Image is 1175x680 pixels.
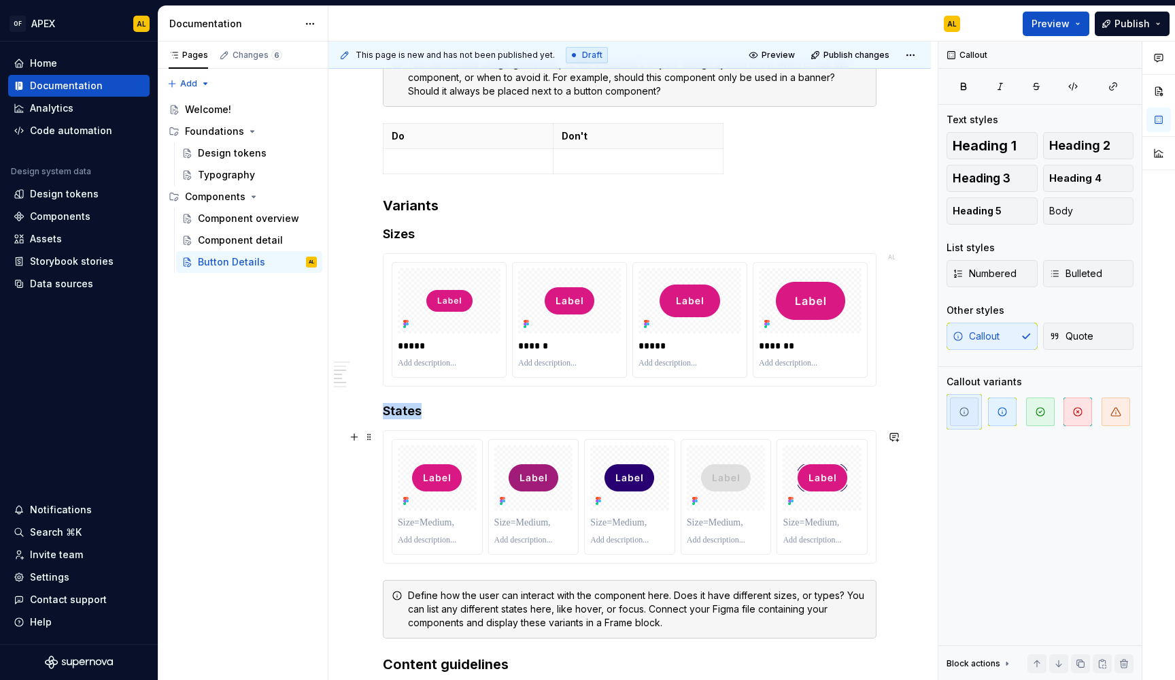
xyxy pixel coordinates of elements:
[169,17,298,31] div: Documentation
[8,499,150,521] button: Notifications
[1049,267,1102,280] span: Bulleted
[947,165,1038,192] button: Heading 3
[823,50,889,61] span: Publish changes
[176,142,322,164] a: Design tokens
[198,146,267,160] div: Design tokens
[1049,329,1093,343] span: Quote
[947,18,957,29] div: AL
[1114,17,1150,31] span: Publish
[8,611,150,633] button: Help
[947,197,1038,225] button: Heading 5
[8,250,150,272] a: Storybook stories
[198,168,255,182] div: Typography
[163,186,322,208] div: Components
[137,18,146,29] div: AL
[356,50,555,61] span: This page is new and has not been published yet.
[30,548,83,562] div: Invite team
[271,50,282,61] span: 6
[30,570,69,584] div: Settings
[953,267,1017,280] span: Numbered
[309,255,314,269] div: AL
[30,101,73,115] div: Analytics
[198,255,265,269] div: Button Details
[30,79,103,93] div: Documentation
[8,206,150,227] a: Components
[30,615,52,629] div: Help
[233,50,282,61] div: Changes
[947,113,998,127] div: Text styles
[1049,172,1102,185] span: Heading 4
[30,232,62,246] div: Assets
[8,75,150,97] a: Documentation
[8,521,150,543] button: Search ⌘K
[1049,204,1073,218] span: Body
[392,130,405,142] strong: Do
[176,164,322,186] a: Typography
[198,212,299,225] div: Component overview
[8,183,150,205] a: Design tokens
[582,50,602,61] span: Draft
[8,97,150,119] a: Analytics
[8,544,150,566] a: Invite team
[169,50,208,61] div: Pages
[888,252,896,263] div: AL
[1032,17,1070,31] span: Preview
[562,130,587,142] strong: Don't
[806,46,896,65] button: Publish changes
[185,125,244,138] div: Foundations
[408,589,868,630] div: Define how the user can interact with the component here. Does it have different sizes, or types?...
[1043,197,1134,225] button: Body
[947,375,1022,389] div: Callout variants
[947,241,995,255] div: List styles
[8,228,150,250] a: Assets
[1043,323,1134,350] button: Quote
[8,273,150,295] a: Data sources
[762,50,795,61] span: Preview
[8,566,150,588] a: Settings
[947,654,1012,673] div: Block actions
[30,56,57,70] div: Home
[198,233,283,247] div: Component detail
[30,255,114,268] div: Storybook stories
[31,17,55,31] div: APEX
[947,260,1038,287] button: Numbered
[953,204,1002,218] span: Heading 5
[947,658,1000,669] div: Block actions
[383,655,876,674] h3: Content guidelines
[1043,165,1134,192] button: Heading 4
[383,196,876,215] h3: Variants
[30,187,99,201] div: Design tokens
[8,120,150,142] a: Code automation
[10,16,26,32] div: OF
[383,403,876,419] h4: States
[185,103,231,116] div: Welcome!
[163,120,322,142] div: Foundations
[163,99,322,120] a: Welcome!
[408,57,868,98] div: You can include usage guidelines, so the consumers of your design system know when to use this co...
[30,277,93,291] div: Data sources
[745,46,801,65] button: Preview
[30,593,107,606] div: Contact support
[1095,12,1170,36] button: Publish
[1049,139,1110,152] span: Heading 2
[185,190,245,204] div: Components
[180,78,197,89] span: Add
[176,208,322,229] a: Component overview
[30,525,82,539] div: Search ⌘K
[953,139,1017,152] span: Heading 1
[30,210,90,223] div: Components
[45,655,113,669] a: Supernova Logo
[947,304,1004,317] div: Other styles
[8,589,150,611] button: Contact support
[30,124,112,137] div: Code automation
[30,503,92,517] div: Notifications
[953,172,1010,185] span: Heading 3
[11,166,91,177] div: Design system data
[1043,260,1134,287] button: Bulleted
[176,229,322,251] a: Component detail
[1023,12,1089,36] button: Preview
[176,251,322,273] a: Button DetailsAL
[163,99,322,273] div: Page tree
[163,74,214,93] button: Add
[3,9,155,38] button: OFAPEXAL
